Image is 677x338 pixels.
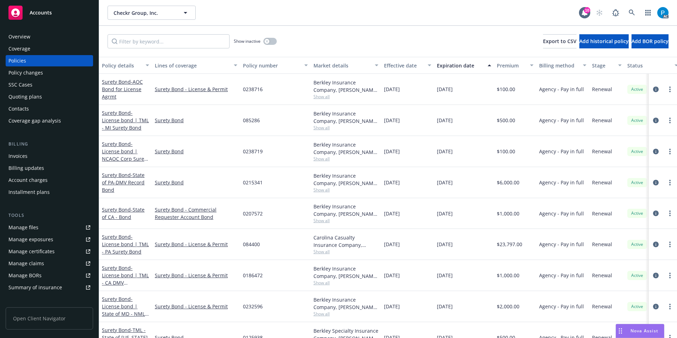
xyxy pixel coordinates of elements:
button: Billing method [536,57,589,74]
span: $500.00 [497,117,515,124]
div: Invoices [8,150,28,162]
a: Surety Bond [155,148,237,155]
div: Coverage [8,43,30,54]
a: more [666,209,674,218]
span: [DATE] [384,85,400,93]
a: Manage claims [6,258,93,269]
span: $100.00 [497,148,515,155]
span: 0186472 [243,272,263,279]
div: Summary of insurance [8,282,62,293]
span: Add historical policy [579,38,629,45]
span: [DATE] [437,179,453,186]
span: Show inactive [234,38,261,44]
span: [DATE] [384,272,400,279]
div: Policy details [102,62,141,69]
button: Policy number [240,57,311,74]
div: Account charges [8,174,48,186]
span: Renewal [592,241,612,248]
a: Surety Bond - License & Permit [155,272,237,279]
button: Add BOR policy [632,34,669,48]
a: more [666,178,674,187]
span: Agency - Pay in full [539,241,584,248]
span: Renewal [592,85,612,93]
div: Berkley Insurance Company, [PERSON_NAME] Corporation [313,141,378,156]
div: Berkley Insurance Company, [PERSON_NAME] Corporation [313,296,378,311]
a: Surety Bond [102,78,143,100]
input: Filter by keyword... [108,34,230,48]
div: Manage BORs [8,270,42,281]
span: Active [630,272,644,279]
a: more [666,302,674,311]
span: Renewal [592,210,612,217]
a: Surety Bond - Commercial Requester Account Bond [155,206,237,221]
span: 084400 [243,241,260,248]
a: Accounts [6,3,93,23]
span: 0238716 [243,85,263,93]
div: Manage exposures [8,234,53,245]
span: Show all [313,280,378,286]
button: Export to CSV [543,34,577,48]
a: Switch app [641,6,655,20]
div: Billing method [539,62,579,69]
span: - License bond | TML - MI Surety Bond [102,109,149,131]
a: circleInformation [652,116,660,125]
span: Active [630,86,644,93]
span: Agency - Pay in full [539,148,584,155]
a: circleInformation [652,147,660,156]
span: [DATE] [384,148,400,155]
span: $1,000.00 [497,272,519,279]
div: Premium [497,62,526,69]
div: Berkley Insurance Company, [PERSON_NAME] Corporation [313,79,378,94]
span: 0238719 [243,148,263,155]
button: Checkr Group, Inc. [108,6,196,20]
span: [DATE] [437,272,453,279]
a: Policy changes [6,67,93,78]
button: Nova Assist [616,324,664,338]
a: Installment plans [6,186,93,198]
a: circleInformation [652,271,660,280]
span: Checkr Group, Inc. [114,9,175,17]
span: [DATE] [384,179,400,186]
span: [DATE] [437,241,453,248]
a: Summary of insurance [6,282,93,293]
a: Search [625,6,639,20]
div: Berkley Insurance Company, [PERSON_NAME] Corporation [313,110,378,125]
span: Show all [313,249,378,255]
a: Start snowing [592,6,606,20]
a: Invoices [6,150,93,162]
div: Overview [8,31,30,42]
a: Contacts [6,103,93,114]
a: Surety Bond [102,141,148,170]
a: Surety Bond [102,109,149,131]
span: Renewal [592,179,612,186]
a: Manage BORs [6,270,93,281]
div: Manage claims [8,258,44,269]
span: 0232596 [243,303,263,310]
span: - State of PA-DMV Record Bond [102,172,145,193]
div: Installment plans [8,186,50,198]
span: Open Client Navigator [6,307,93,330]
span: Active [630,210,644,217]
button: Lines of coverage [152,57,240,74]
span: 085286 [243,117,260,124]
button: Stage [589,57,624,74]
div: SSC Cases [8,79,32,90]
span: Agency - Pay in full [539,179,584,186]
div: Effective date [384,62,423,69]
a: Surety Bond - License & Permit [155,85,237,93]
span: Renewal [592,117,612,124]
div: Policy changes [8,67,43,78]
span: Agency - Pay in full [539,117,584,124]
a: Surety Bond [102,265,149,293]
span: Show all [313,156,378,162]
div: Berkley Insurance Company, [PERSON_NAME] Corporation [313,172,378,187]
button: Premium [494,57,536,74]
span: Show all [313,187,378,193]
a: SSC Cases [6,79,93,90]
a: Overview [6,31,93,42]
div: Berkley Insurance Company, [PERSON_NAME] Corporation [313,203,378,218]
a: Manage exposures [6,234,93,245]
span: Add BOR policy [632,38,669,45]
span: - License bond | TML - PA Surety Bond [102,233,149,255]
